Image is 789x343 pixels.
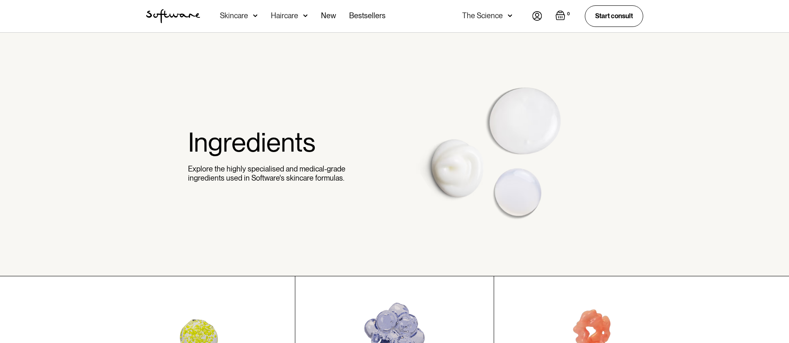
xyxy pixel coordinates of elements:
[585,5,643,27] a: Start consult
[508,12,512,20] img: arrow down
[271,12,298,20] div: Haircare
[146,9,200,23] img: Software Logo
[188,126,349,158] h1: Ingredients
[462,12,503,20] div: The Science
[146,9,200,23] a: home
[555,10,572,22] a: Open empty cart
[188,164,349,182] p: Explore the highly specialised and medical-grade ingredients used in Software's skincare formulas.
[303,12,308,20] img: arrow down
[565,10,572,18] div: 0
[253,12,258,20] img: arrow down
[220,12,248,20] div: Skincare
